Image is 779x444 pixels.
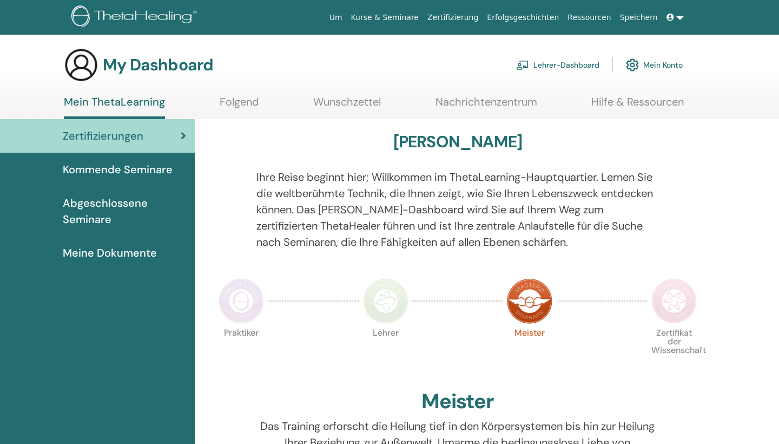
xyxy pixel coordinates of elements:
[363,329,408,374] p: Lehrer
[421,389,494,414] h2: Meister
[63,161,173,178] span: Kommende Seminare
[63,195,186,227] span: Abgeschlossene Seminare
[219,278,264,324] img: Practitioner
[103,55,213,75] h3: My Dashboard
[64,48,98,82] img: generic-user-icon.jpg
[651,278,697,324] img: Certificate of Science
[313,95,381,116] a: Wunschzettel
[507,329,552,374] p: Meister
[483,8,563,28] a: Erfolgsgeschichten
[423,8,483,28] a: Zertifizierung
[64,95,165,119] a: Mein ThetaLearning
[563,8,615,28] a: Ressourcen
[435,95,537,116] a: Nachrichtenzentrum
[393,132,523,152] h3: [PERSON_NAME]
[347,8,423,28] a: Kurse & Seminare
[507,278,552,324] img: Master
[71,5,201,30] img: logo.png
[63,245,157,261] span: Meine Dokumente
[363,278,408,324] img: Instructor
[220,95,259,116] a: Folgend
[651,329,697,374] p: Zertifikat der Wissenschaft
[219,329,264,374] p: Praktiker
[626,56,639,74] img: cog.svg
[63,128,143,144] span: Zertifizierungen
[591,95,684,116] a: Hilfe & Ressourcen
[256,169,659,250] p: Ihre Reise beginnt hier; Willkommen im ThetaLearning-Hauptquartier. Lernen Sie die weltberühmte T...
[516,60,529,70] img: chalkboard-teacher.svg
[516,53,599,77] a: Lehrer-Dashboard
[325,8,347,28] a: Um
[626,53,683,77] a: Mein Konto
[616,8,662,28] a: Speichern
